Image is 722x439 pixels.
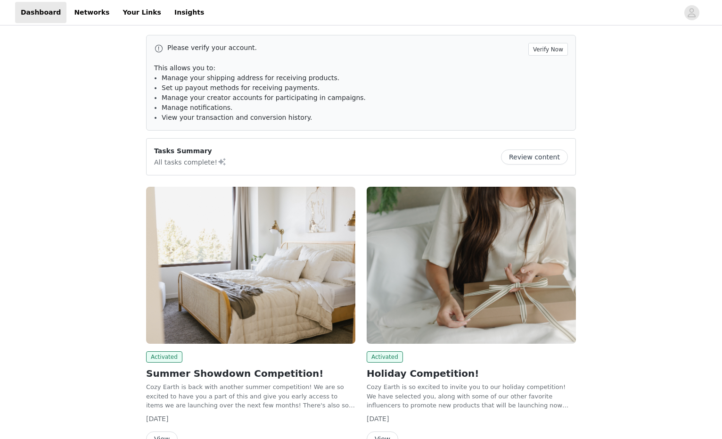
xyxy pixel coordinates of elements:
span: Manage your creator accounts for participating in campaigns. [162,94,366,101]
p: Cozy Earth is so excited to invite you to our holiday competition! We have selected you, along wi... [367,382,576,410]
img: Cozy Earth [367,187,576,344]
p: All tasks complete! [154,156,227,167]
span: Manage your shipping address for receiving products. [162,74,339,82]
button: Review content [501,149,568,165]
div: avatar [687,5,696,20]
span: [DATE] [367,415,389,422]
p: This allows you to: [154,63,568,73]
span: Activated [146,351,182,363]
a: Networks [68,2,115,23]
h2: Holiday Competition! [367,366,576,381]
a: Your Links [117,2,167,23]
span: View your transaction and conversion history. [162,114,312,121]
button: Verify Now [528,43,568,56]
span: [DATE] [146,415,168,422]
span: Set up payout methods for receiving payments. [162,84,320,91]
span: Activated [367,351,403,363]
span: Manage notifications. [162,104,233,111]
img: Cozy Earth [146,187,355,344]
a: Insights [169,2,210,23]
a: Dashboard [15,2,66,23]
h2: Summer Showdown Competition! [146,366,355,381]
p: Tasks Summary [154,146,227,156]
p: Cozy Earth is back with another summer competition! We are so excited to have you a part of this ... [146,382,355,410]
p: Please verify your account. [167,43,525,53]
